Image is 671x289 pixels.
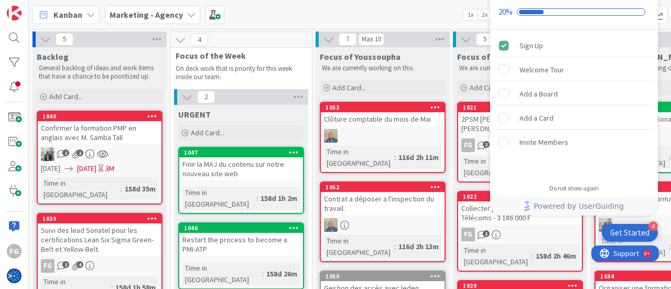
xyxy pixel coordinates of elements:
div: Welcome Tour is incomplete. [494,58,654,81]
span: Add Card... [191,128,224,137]
span: Powered by UserGuiding [534,200,624,212]
div: 1047Finir la MAJ du contenu sur notre nouveau site web [179,148,303,180]
div: 116d 2h 13m [396,241,441,252]
div: 158d 35m [122,183,158,195]
div: Invite Members [520,136,568,148]
div: YD [321,218,445,232]
div: Max 10 [362,37,381,42]
div: 3M [105,163,114,174]
div: 1040 [38,112,161,121]
div: Add a Board is incomplete. [494,82,654,105]
div: FG [461,138,475,152]
div: 1053Clôture comptable du mois de Mai [321,103,445,126]
div: 1039 [38,214,161,223]
a: 1040Confirmer la formation PMP en anglais avec M. Samba TallAG[DATE][DATE]3MTime in [GEOGRAPHIC_D... [37,111,163,205]
span: : [394,241,396,252]
div: YD [321,129,445,143]
a: 1047Finir la MAJ du contenu sur notre nouveau site webTime in [GEOGRAPHIC_DATA]:158d 1h 2m [178,147,304,214]
div: 1040 [42,113,161,120]
img: avatar [7,269,21,283]
div: 1021 [458,103,582,112]
div: Restart the process to become a PMI-ATP [179,233,303,256]
div: FG [41,259,55,273]
div: 116d 2h 11m [396,152,441,163]
a: 1052Contrat a déposer a l'inspection du travail.YDTime in [GEOGRAPHIC_DATA]:116d 2h 13m [320,181,446,262]
div: Clôture comptable du mois de Mai [321,112,445,126]
span: : [394,152,396,163]
span: Support [22,2,48,14]
span: Add Card... [332,83,366,92]
div: 1053 [326,104,445,111]
span: : [256,192,258,204]
div: 20% [499,7,513,17]
div: 10212PSM [PERSON_NAME] et [PERSON_NAME] @ 3FPT - 3 127 000 F [458,103,582,135]
div: 1046 [179,223,303,233]
a: 1053Clôture comptable du mois de MaiYDTime in [GEOGRAPHIC_DATA]:116d 2h 11m [320,102,446,173]
p: We are currently working on this. [322,64,443,72]
div: 1050 [321,272,445,281]
div: 1053 [321,103,445,112]
div: Sign Up [520,39,543,52]
span: 1x [463,9,478,20]
div: 1021 [463,104,582,111]
div: 1052 [326,184,445,191]
span: 1 [483,230,490,237]
span: Focus of Fodé [457,51,555,62]
span: : [121,183,122,195]
div: Time in [GEOGRAPHIC_DATA] [182,187,256,210]
span: [DATE] [41,163,60,174]
div: Open Get Started checklist, remaining modules: 4 [602,224,658,242]
span: 5 [56,33,73,46]
div: Get Started [610,228,650,238]
span: 5 [476,33,494,46]
div: FG [38,259,161,273]
div: 1022 [458,192,582,201]
div: Time in [GEOGRAPHIC_DATA] [461,155,532,178]
img: YD [324,218,338,232]
span: Kanban [53,8,82,21]
span: 2 [62,261,69,268]
span: Focus of the Week [176,50,299,61]
div: Suivi des lead Sonatel pour les certifications Lean Six Sigma Green-Belt et Yellow-Belt. [38,223,161,256]
div: Welcome Tour [520,63,564,76]
div: Contrat a déposer a l'inspection du travail. [321,192,445,215]
a: 10212PSM [PERSON_NAME] et [PERSON_NAME] @ 3FPT - 3 127 000 FFGTime in [GEOGRAPHIC_DATA]:158d 1h 56m [457,102,583,183]
span: URGENT [178,109,211,120]
div: Time in [GEOGRAPHIC_DATA] [324,146,394,169]
span: [DATE] [77,163,96,174]
a: 1022Collecter paiement - 3FTP Univers Télécoms - 3 186 000 FFGTime in [GEOGRAPHIC_DATA]:158d 2h 46m [457,191,583,272]
img: YD [324,129,338,143]
span: 2x [478,9,492,20]
div: FG [458,228,582,241]
div: 1052 [321,183,445,192]
div: Invite Members is incomplete. [494,131,654,154]
div: Footer [490,197,658,216]
div: 1046 [184,224,303,232]
div: Collecter paiement - 3FTP Univers Télécoms - 3 186 000 F [458,201,582,224]
div: 1022 [463,193,582,200]
span: 2 [62,149,69,156]
div: AG [38,147,161,161]
div: 1047 [179,148,303,157]
div: Add a Card [520,112,554,124]
p: General backlog of ideas and work items that have a chance to be prioritized up. [39,64,160,81]
img: AG [41,147,55,161]
div: Confirmer la formation PMP en anglais avec M. Samba Tall [38,121,161,144]
span: Focus of Youssoupha [320,51,401,62]
span: 4 [190,34,208,46]
div: Time in [GEOGRAPHIC_DATA] [324,235,394,258]
div: FG [458,138,582,152]
div: 1040Confirmer la formation PMP en anglais avec M. Samba Tall [38,112,161,144]
div: Add a Card is incomplete. [494,106,654,130]
span: 2 [197,91,215,103]
div: FG [461,228,475,241]
span: : [532,250,533,262]
div: Sign Up is complete. [494,34,654,57]
div: 4 [648,221,658,231]
div: 158d 2h 46m [533,250,579,262]
span: 7 [339,33,356,46]
div: Do not show again [549,184,599,192]
img: AG [599,218,612,232]
div: 1022Collecter paiement - 3FTP Univers Télécoms - 3 186 000 F [458,192,582,224]
div: FG [7,244,21,259]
